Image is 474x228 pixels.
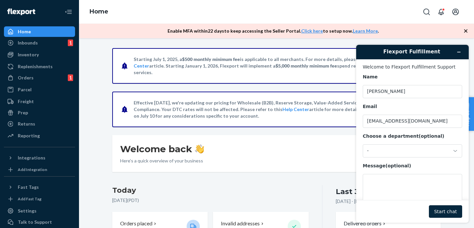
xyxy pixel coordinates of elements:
a: Reporting [4,130,75,141]
div: Parcel [18,86,32,93]
a: Prep [4,107,75,118]
p: Enable MFA within 22 days to keep accessing the Seller Portal. to setup now. . [168,28,379,34]
div: Returns [18,121,35,127]
div: Fast Tags [18,184,39,190]
span: $5,000 monthly minimum fee [276,63,337,69]
div: Inventory [18,51,39,58]
a: Add Fast Tag [4,195,75,203]
a: Add Integration [4,166,75,174]
div: Inbounds [18,40,38,46]
img: hand-wave emoji [195,144,204,154]
a: Help Center [282,106,309,112]
button: Close Navigation [62,5,75,18]
a: Replenishments [4,61,75,72]
div: Add Fast Tag [18,196,41,202]
p: Starting July 1, 2025, a is applicable to all merchants. For more details, please refer to this a... [134,56,418,76]
a: Home [4,26,75,37]
a: Learn More [353,28,378,34]
div: Settings [18,208,37,214]
a: Returns [4,119,75,129]
button: Fast Tags [4,182,75,192]
button: Open notifications [434,5,448,18]
a: Orders1 [4,72,75,83]
div: Talk to Support [18,219,52,225]
div: Add Integration [18,167,47,172]
div: Home [18,28,31,35]
button: Talk to Support [4,217,75,227]
a: Inbounds1 [4,38,75,48]
h3: Today [112,185,309,196]
div: Freight [18,98,34,105]
h1: Welcome back [120,143,204,155]
span: $500 monthly minimum fee [182,56,240,62]
a: Freight [4,96,75,107]
div: Replenishments [18,63,53,70]
a: Parcel [4,84,75,95]
span: Chat [15,5,29,11]
p: [DATE] ( PDT ) [112,197,309,204]
div: Prep [18,109,28,116]
a: Click here [301,28,323,34]
button: Open Search Box [420,5,433,18]
iframe: Find more information here [351,40,474,228]
p: Here’s a quick overview of your business [120,157,204,164]
a: Inventory [4,49,75,60]
div: 1 [68,40,73,46]
button: Delivered orders [344,220,387,227]
a: Home [90,8,108,15]
div: Reporting [18,132,40,139]
button: Integrations [4,153,75,163]
button: Open account menu [449,5,462,18]
div: Last 30 days [336,186,384,197]
p: Effective [DATE], we're updating our pricing for Wholesale (B2B), Reserve Storage, Value-Added Se... [134,100,418,119]
p: [DATE] - [DATE] ( PDT ) [336,198,381,205]
div: Orders [18,74,34,81]
ol: breadcrumbs [84,2,114,21]
img: Flexport logo [7,9,35,15]
a: Settings [4,206,75,216]
p: Invalid addresses [221,220,260,227]
div: Integrations [18,155,45,161]
p: Orders placed [120,220,152,227]
div: 1 [68,74,73,81]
